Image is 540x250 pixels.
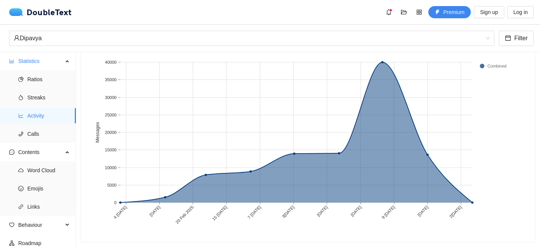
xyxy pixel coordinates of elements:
span: Log in [513,8,528,16]
span: Emojis [27,181,70,196]
text: 35000 [105,77,117,82]
text: 15 [DATE] [211,205,228,222]
text: 40000 [105,60,117,64]
span: Statistics [18,53,63,69]
span: calendar [505,35,511,42]
text: 15000 [105,148,117,152]
span: message [9,149,14,155]
span: bar-chart [9,58,14,64]
span: heart [9,222,14,228]
span: Dipavya [14,31,490,46]
span: user [14,35,20,41]
span: Calls [27,126,70,142]
text: 25000 [105,113,117,117]
span: Contents [18,145,63,160]
text: [DATE] [350,205,362,217]
div: Dipavya [14,31,483,46]
span: line-chart [18,113,24,118]
span: thunderbolt [435,9,440,16]
text: [DATE] [417,205,429,217]
span: folder-open [398,9,410,15]
span: phone [18,131,24,137]
div: DoubleText [9,8,72,16]
text: [DATE] [148,205,161,217]
span: Word Cloud [27,163,70,178]
text: 9 [DATE] [381,205,396,220]
span: Activity [27,108,70,123]
button: thunderboltPremium [428,6,471,18]
span: Sign up [480,8,498,16]
text: 3[DATE] [281,205,295,219]
img: logo [9,8,27,16]
text: 5000 [107,183,117,187]
a: logoDoubleText [9,8,72,16]
text: 7 [DATE] [247,205,262,220]
button: calendarFilter [499,31,534,46]
button: bell [383,6,395,18]
span: bell [383,9,395,15]
span: smile [18,186,24,191]
span: link [18,204,24,209]
span: Behaviour [18,217,63,233]
text: 10000 [105,165,117,170]
text: [DATE] [316,205,328,217]
text: 2[DATE] [448,205,463,219]
span: Streaks [27,90,70,105]
button: appstore [413,6,425,18]
span: cloud [18,168,24,173]
span: pie-chart [18,77,24,82]
text: 0 [114,200,117,205]
text: 20 Feb 2025 [175,205,194,225]
button: folder-open [398,6,410,18]
span: Premium [443,8,464,16]
span: fire [18,95,24,100]
button: Sign up [474,6,504,18]
span: appstore [414,9,425,15]
span: apartment [9,241,14,246]
text: 30000 [105,95,117,100]
text: Messages [95,122,100,143]
span: Links [27,199,70,214]
button: Log in [507,6,534,18]
span: Filter [514,33,528,43]
text: 20000 [105,130,117,135]
text: 4 [DATE] [113,205,128,220]
span: Ratios [27,72,70,87]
